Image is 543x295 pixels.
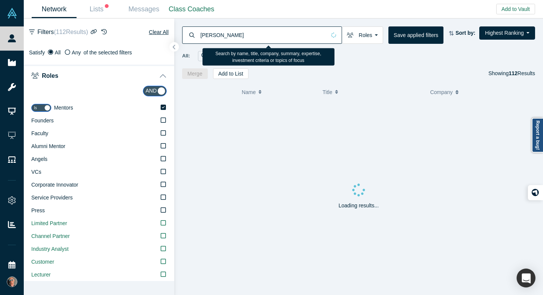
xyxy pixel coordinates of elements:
[198,51,261,61] div: [PERSON_NAME]
[430,84,530,100] button: Company
[430,84,453,100] span: Company
[182,68,208,79] button: Merge
[242,84,314,100] button: Name
[37,28,88,37] span: Filters
[31,233,70,239] span: Channel Partner
[306,52,312,60] button: Remove Filter
[31,220,67,226] span: Limited Partner
[509,70,517,76] strong: 112
[31,169,41,175] span: VCs
[31,156,48,162] span: Angels
[200,26,326,44] input: Search by name, title, company, summary, expertise, investment criteria or topics of focus
[32,0,77,18] a: Network
[496,4,535,14] button: Add to Vault
[388,26,443,44] button: Save applied filters
[339,202,379,210] p: Loading results...
[31,272,51,278] span: Lecturer
[31,207,45,213] span: Press
[182,52,190,60] span: All:
[31,117,54,124] span: Founders
[488,68,535,79] div: Showing
[54,105,73,111] span: Mentors
[42,72,58,79] span: Roles
[282,51,315,61] div: Mentors
[7,276,17,287] img: Laurent Rains's Account
[72,49,81,56] span: Any
[213,68,248,79] button: Add to List
[166,0,217,18] a: Class Coaches
[31,195,73,201] span: Service Providers
[322,84,332,100] span: Title
[55,49,61,56] span: All
[7,8,17,19] img: Alchemist Vault Logo
[479,26,535,40] button: Highest Ranking
[31,182,78,188] span: Corporate Innovator
[532,118,543,153] a: Report a bug!
[252,52,257,60] button: Remove Filter
[342,26,383,44] button: Roles
[54,29,88,35] span: ( 112 Results)
[242,84,256,100] span: Name
[31,130,48,136] span: Faculty
[121,0,166,18] a: Messages
[456,30,476,36] strong: Sort by:
[509,70,535,76] span: Results
[29,49,169,57] div: Satisfy of the selected filters
[31,259,54,265] span: Customer
[322,84,422,100] button: Title
[31,143,65,149] span: Alumni Mentor
[24,65,174,86] button: Roles
[31,246,69,252] span: Industry Analyst
[77,0,121,18] a: Lists
[149,28,169,37] button: Clear All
